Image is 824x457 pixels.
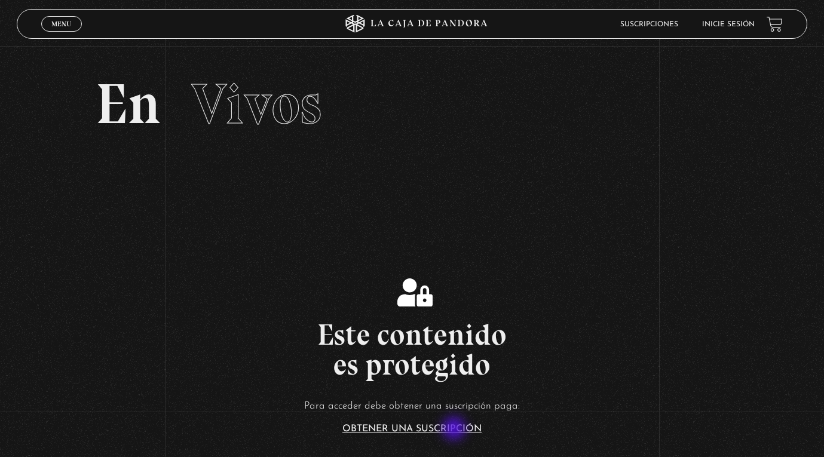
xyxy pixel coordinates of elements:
span: Vivos [191,70,321,138]
span: Cerrar [48,30,76,39]
a: Inicie sesión [702,21,755,28]
span: Menu [51,20,71,27]
a: View your shopping cart [767,16,783,32]
a: Obtener una suscripción [342,424,482,434]
h2: En [96,76,728,133]
a: Suscripciones [620,21,678,28]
